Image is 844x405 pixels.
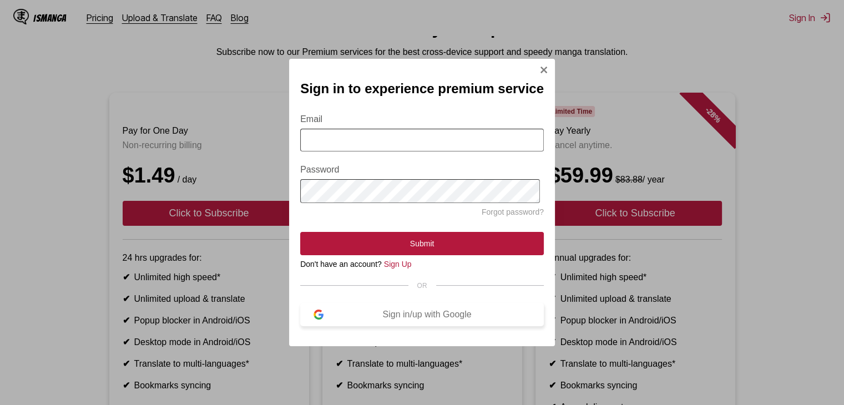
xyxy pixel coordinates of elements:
div: OR [300,282,544,290]
img: Close [539,65,548,74]
a: Sign Up [384,260,412,269]
label: Password [300,165,544,175]
label: Email [300,114,544,124]
div: Sign In Modal [289,59,555,346]
div: Don't have an account? [300,260,544,269]
button: Sign in/up with Google [300,303,544,326]
img: google-logo [314,310,324,320]
h2: Sign in to experience premium service [300,81,544,97]
button: Submit [300,232,544,255]
a: Forgot password? [482,207,544,216]
div: Sign in/up with Google [324,310,530,320]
